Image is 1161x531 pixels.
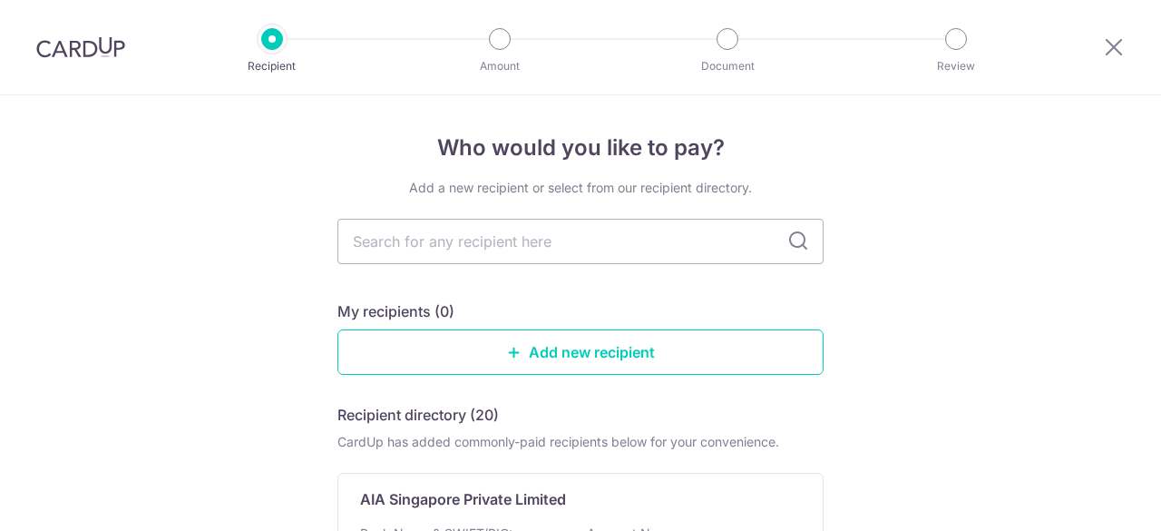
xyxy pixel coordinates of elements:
[889,57,1023,75] p: Review
[660,57,795,75] p: Document
[433,57,567,75] p: Amount
[205,57,339,75] p: Recipient
[337,219,824,264] input: Search for any recipient here
[337,132,824,164] h4: Who would you like to pay?
[36,36,125,58] img: CardUp
[337,433,824,451] div: CardUp has added commonly-paid recipients below for your convenience.
[337,300,454,322] h5: My recipients (0)
[337,329,824,375] a: Add new recipient
[337,404,499,426] h5: Recipient directory (20)
[337,179,824,197] div: Add a new recipient or select from our recipient directory.
[360,488,566,510] p: AIA Singapore Private Limited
